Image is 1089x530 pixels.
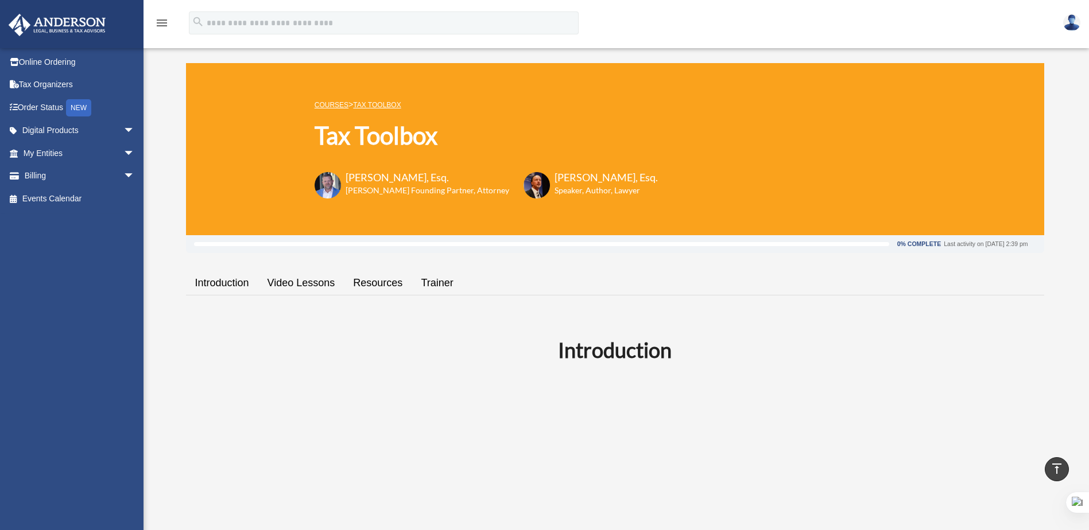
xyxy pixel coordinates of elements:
a: Tax Toolbox [353,101,401,109]
a: Events Calendar [8,187,152,210]
div: 0% Complete [897,241,941,247]
a: Order StatusNEW [8,96,152,119]
span: arrow_drop_down [123,142,146,165]
a: My Entitiesarrow_drop_down [8,142,152,165]
span: arrow_drop_down [123,119,146,143]
img: Anderson Advisors Platinum Portal [5,14,109,36]
h3: [PERSON_NAME], Esq. [346,170,509,185]
h3: [PERSON_NAME], Esq. [555,170,658,185]
a: Introduction [186,267,258,299]
img: Scott-Estill-Headshot.png [524,172,550,198]
a: COURSES [315,101,348,109]
p: > [315,98,658,112]
a: menu [155,20,169,30]
a: Tax Organizers [8,73,152,96]
img: Toby-circle-head.png [315,172,341,198]
img: User Pic [1063,14,1080,31]
h2: Introduction [193,336,1037,364]
div: Last activity on [DATE] 2:39 pm [944,241,1028,247]
a: Online Ordering [8,50,152,73]
i: menu [155,16,169,30]
a: Resources [344,267,412,299]
a: vertical_align_top [1045,457,1069,481]
h1: Tax Toolbox [315,119,658,153]
div: NEW [66,99,91,116]
a: Billingarrow_drop_down [8,165,152,188]
a: Digital Productsarrow_drop_down [8,119,152,142]
i: search [192,15,204,28]
h6: Speaker, Author, Lawyer [555,185,644,196]
i: vertical_align_top [1050,462,1064,476]
a: Trainer [412,267,462,299]
h6: [PERSON_NAME] Founding Partner, Attorney [346,185,509,196]
a: Video Lessons [258,267,344,299]
span: arrow_drop_down [123,165,146,188]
